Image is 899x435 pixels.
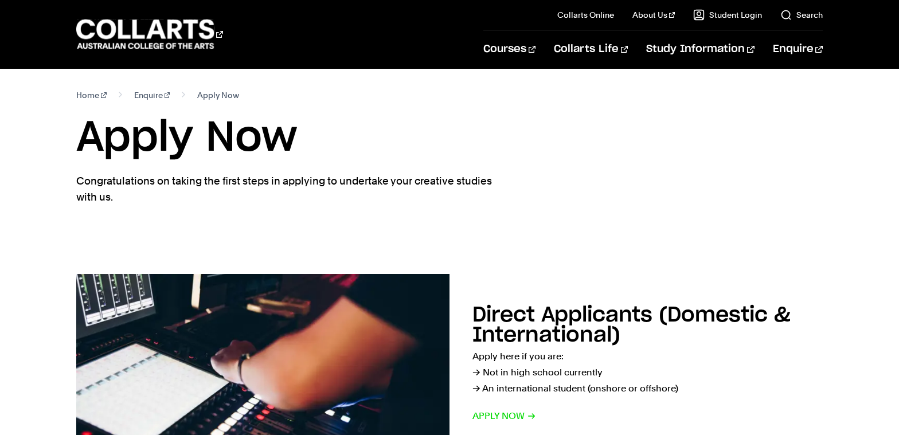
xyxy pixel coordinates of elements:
[76,87,107,103] a: Home
[76,173,495,205] p: Congratulations on taking the first steps in applying to undertake your creative studies with us.
[197,87,239,103] span: Apply Now
[472,348,823,397] p: Apply here if you are: → Not in high school currently → An international student (onshore or offs...
[554,30,628,68] a: Collarts Life
[76,112,822,164] h1: Apply Now
[472,305,791,346] h2: Direct Applicants (Domestic & International)
[632,9,675,21] a: About Us
[693,9,762,21] a: Student Login
[780,9,823,21] a: Search
[76,18,223,50] div: Go to homepage
[472,408,536,424] span: Apply now
[773,30,823,68] a: Enquire
[134,87,170,103] a: Enquire
[483,30,536,68] a: Courses
[557,9,614,21] a: Collarts Online
[646,30,754,68] a: Study Information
